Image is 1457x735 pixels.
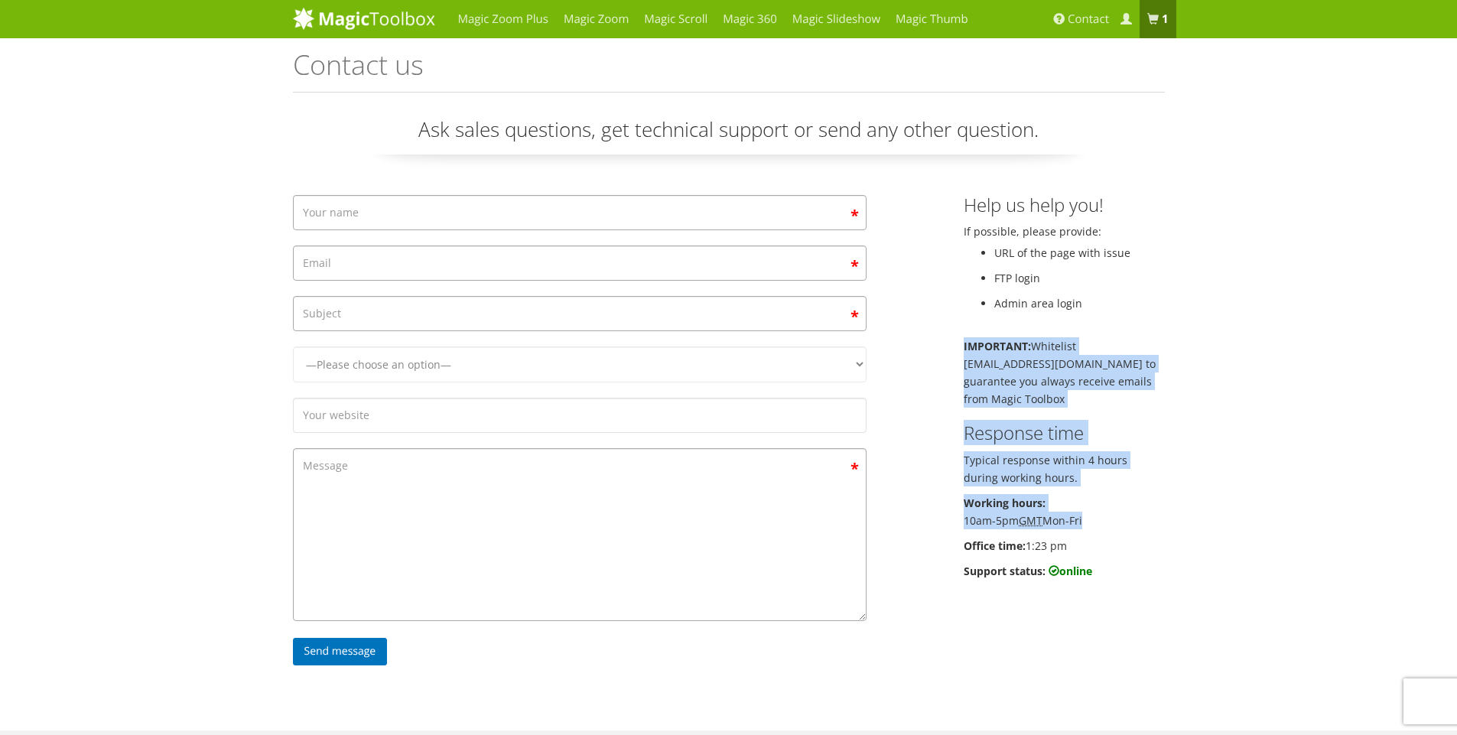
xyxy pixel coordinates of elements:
b: IMPORTANT: [964,339,1031,353]
p: 10am-5pm Mon-Fri [964,494,1165,529]
span: Contact [1068,11,1109,27]
b: Support status: [964,564,1046,578]
div: If possible, please provide: [952,195,1176,587]
b: 1 [1162,11,1169,27]
input: Send message [293,638,388,665]
h3: Help us help you! [964,195,1165,215]
h1: Contact us [293,50,1165,93]
img: MagicToolbox.com - Image tools for your website [293,7,435,30]
b: online [1049,564,1092,578]
acronym: Greenwich Mean Time [1019,513,1042,528]
input: Your website [293,398,867,433]
input: Subject [293,296,867,331]
li: URL of the page with issue [994,244,1165,262]
h3: Response time [964,423,1165,443]
li: Admin area login [994,294,1165,312]
b: Office time: [964,538,1026,553]
p: Whitelist [EMAIL_ADDRESS][DOMAIN_NAME] to guarantee you always receive emails from Magic Toolbox [964,337,1165,408]
p: Typical response within 4 hours during working hours. [964,451,1165,486]
input: Email [293,246,867,281]
input: Your name [293,195,867,230]
li: FTP login [994,269,1165,287]
p: Ask sales questions, get technical support or send any other question. [293,115,1165,154]
form: Contact form [293,195,867,673]
b: Working hours: [964,496,1046,510]
p: 1:23 pm [964,537,1165,555]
